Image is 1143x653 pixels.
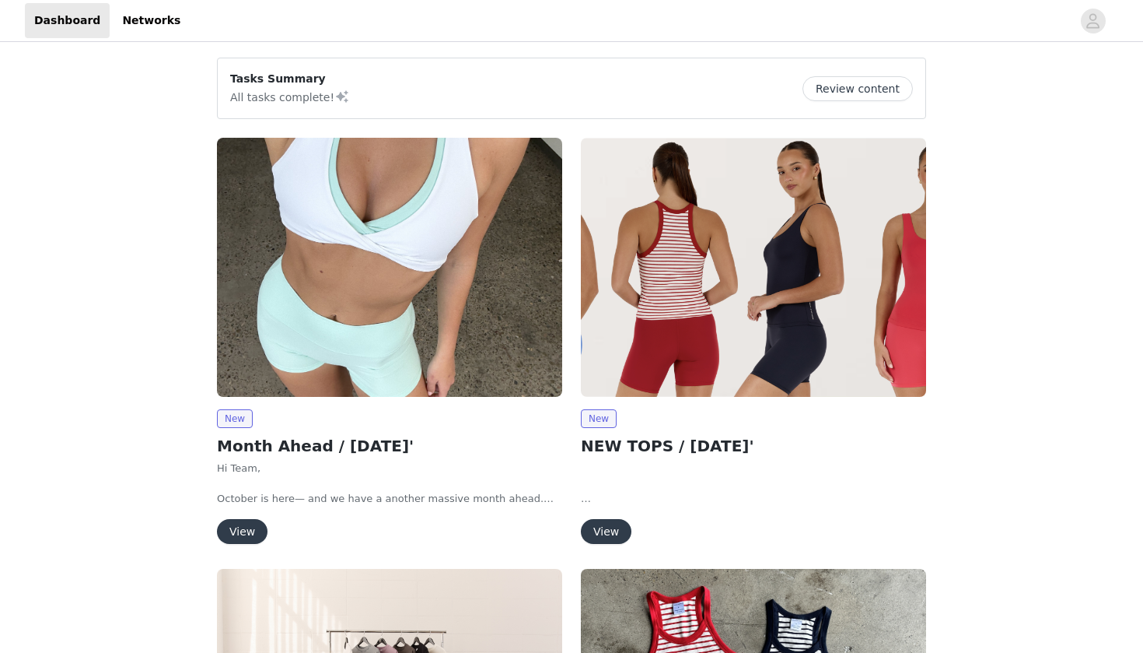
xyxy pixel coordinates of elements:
a: Dashboard [25,3,110,38]
h2: NEW TOPS / [DATE]' [581,434,926,458]
img: Muscle Republic [217,138,562,397]
p: Tasks Summary [230,71,350,87]
span: New [217,409,253,428]
p: All tasks complete! [230,87,350,106]
a: View [581,526,631,538]
p: Hi Team, [217,461,562,476]
button: View [581,519,631,544]
p: October is here— and we have a another massive month ahead. [217,491,562,507]
a: Networks [113,3,190,38]
img: Muscle Republic [581,138,926,397]
a: View [217,526,267,538]
span: New [581,409,617,428]
button: Review content [802,76,913,101]
h2: Month Ahead / [DATE]' [217,434,562,458]
button: View [217,519,267,544]
div: avatar [1085,9,1100,33]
